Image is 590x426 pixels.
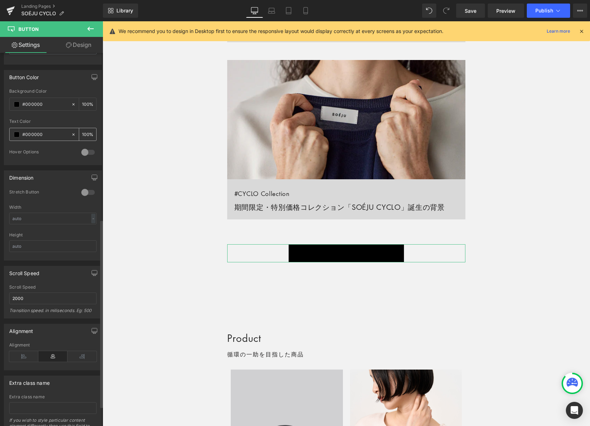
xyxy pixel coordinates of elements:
[246,4,263,18] a: Desktop
[22,131,68,138] input: Color
[116,7,133,14] span: Library
[280,4,297,18] a: Tablet
[9,266,39,276] div: Scroll Speed
[9,119,97,124] div: Text Color
[573,4,587,18] button: More
[9,376,50,386] div: Extra class name
[21,4,103,9] a: Landing Pages
[263,4,280,18] a: Laptop
[9,89,97,94] div: Background Color
[535,8,553,13] span: Publish
[488,4,524,18] a: Preview
[103,4,138,18] a: New Library
[544,27,573,35] a: Learn more
[9,343,97,348] div: Alignment
[566,402,583,419] div: Open Intercom Messenger
[422,4,436,18] button: Undo
[9,233,97,237] div: Height
[527,4,570,18] button: Publish
[9,149,74,157] div: Hover Options
[9,394,97,399] div: Extra class name
[9,213,97,224] input: auto
[9,171,34,181] div: Dimension
[9,285,97,290] div: Scroll Speed
[465,7,476,15] span: Save
[9,205,97,210] div: Width
[9,240,97,252] input: auto
[9,324,33,334] div: Alignment
[496,7,515,15] span: Preview
[22,100,68,108] input: Color
[9,189,74,197] div: Stretch Button
[439,4,453,18] button: Redo
[9,308,97,318] div: Transition speed. in miliseconds. Eg: 500
[79,128,96,141] div: %
[119,27,443,35] p: We recommend you to design in Desktop first to ensure the responsive layout would display correct...
[53,37,104,53] a: Design
[79,98,96,110] div: %
[91,214,95,223] div: -
[9,70,39,80] div: Button Color
[21,11,56,16] span: SOÉJU CYCLO
[297,4,314,18] a: Mobile
[18,26,39,32] span: Button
